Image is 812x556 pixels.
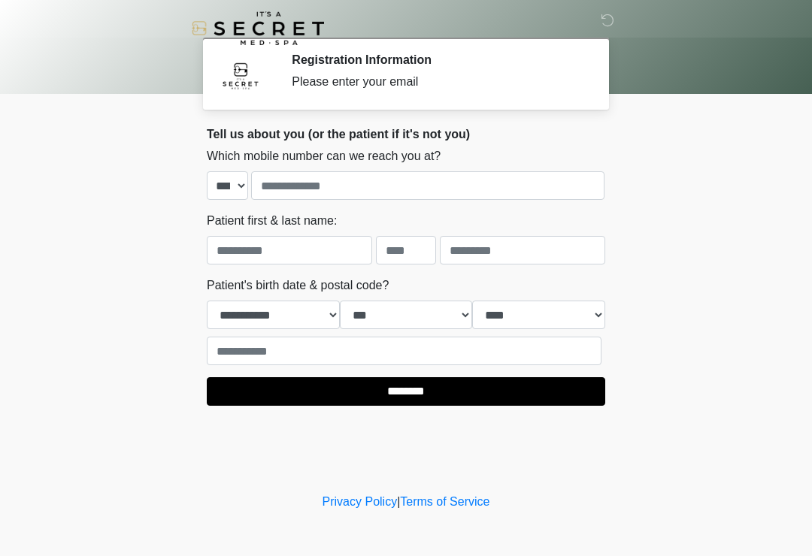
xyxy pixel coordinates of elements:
div: Please enter your email [292,73,583,91]
h2: Tell us about you (or the patient if it's not you) [207,127,605,141]
label: Patient's birth date & postal code? [207,276,389,295]
img: It's A Secret Med Spa Logo [192,11,324,45]
a: | [397,495,400,508]
a: Privacy Policy [323,495,398,508]
a: Terms of Service [400,495,489,508]
img: Agent Avatar [218,53,263,98]
h2: Registration Information [292,53,583,67]
label: Which mobile number can we reach you at? [207,147,441,165]
label: Patient first & last name: [207,212,337,230]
